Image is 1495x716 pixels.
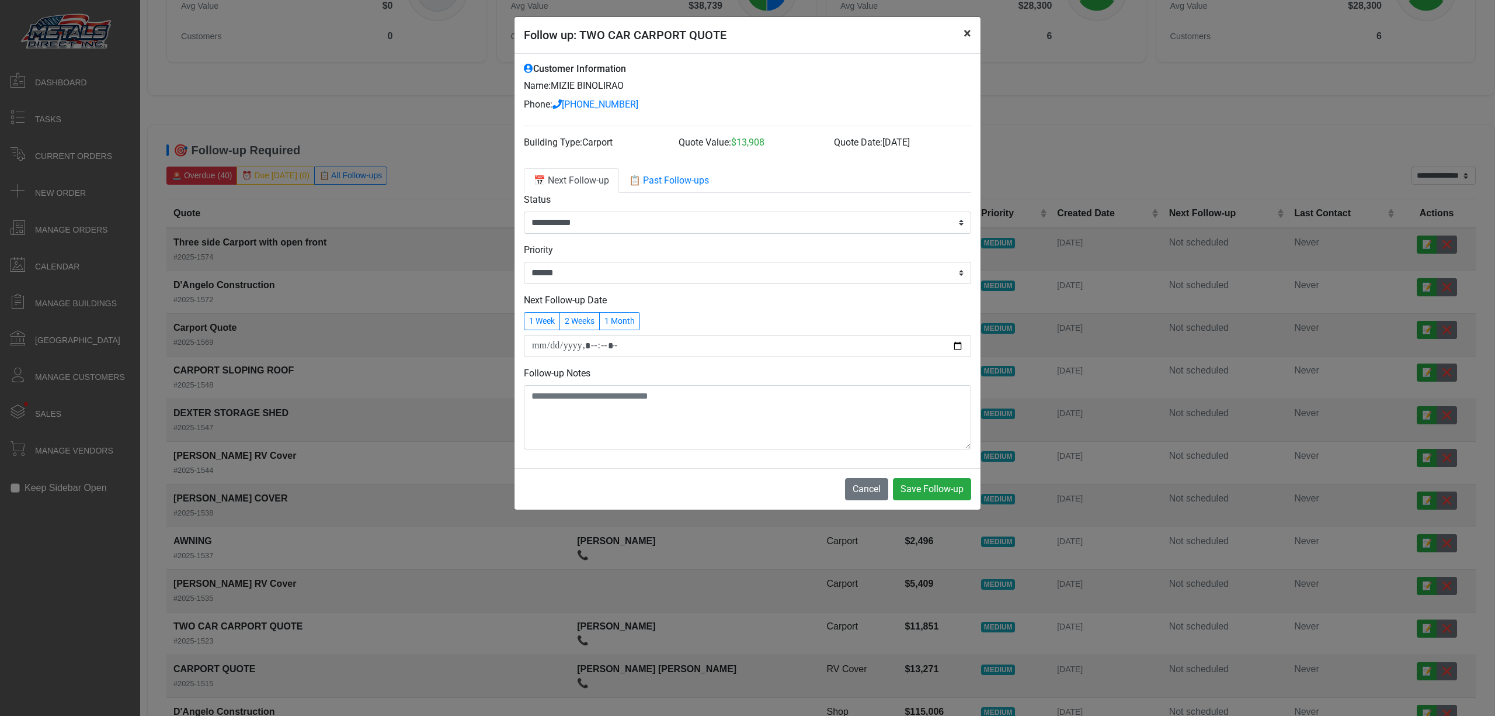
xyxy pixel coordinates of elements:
[599,312,640,330] button: 1 Month
[524,243,553,257] label: Priority
[731,137,764,148] span: $13,908
[893,478,971,500] button: Save Follow-up
[524,366,590,381] label: Follow-up Notes
[834,136,882,150] label: Quote Date:
[954,17,981,50] button: Close
[524,168,619,193] a: 📅 Next Follow-up
[552,99,638,110] a: [PHONE_NUMBER]
[551,80,624,91] span: MIZIE BINOLIRAO
[901,483,964,494] span: Save Follow-up
[524,26,726,44] h5: Follow up: TWO CAR CARPORT QUOTE
[845,478,888,500] button: Cancel
[524,98,552,112] label: Phone:
[524,79,551,93] label: Name:
[559,312,600,330] button: 2 Weeks
[582,137,613,148] span: Carport
[679,136,731,150] label: Quote Value:
[524,293,607,307] label: Next Follow-up Date
[882,137,910,148] span: [DATE]
[524,193,551,207] label: Status
[524,136,582,150] label: Building Type:
[619,168,719,193] a: 📋 Past Follow-ups
[524,63,971,74] h6: Customer Information
[524,312,560,330] button: 1 Week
